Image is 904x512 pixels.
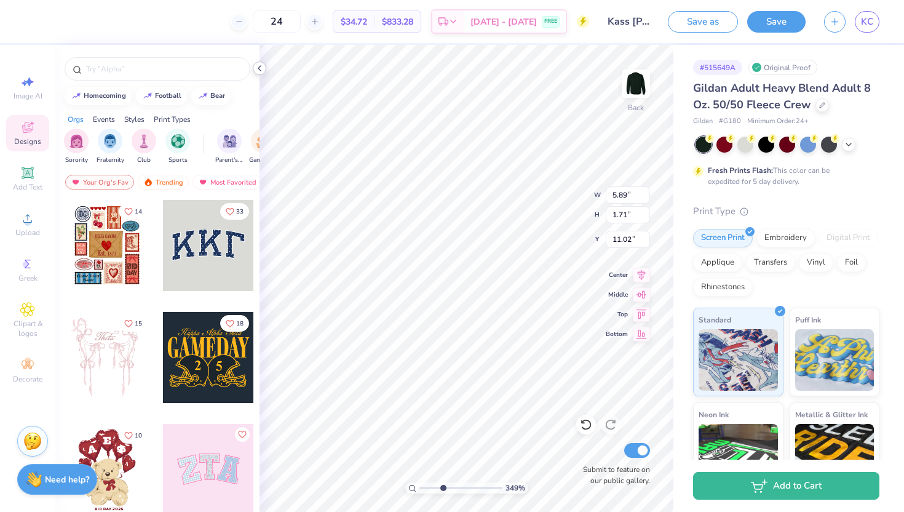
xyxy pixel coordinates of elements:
[119,427,148,444] button: Like
[210,92,225,99] div: bear
[576,464,650,486] label: Submit to feature on our public gallery.
[14,91,42,101] span: Image AI
[693,254,742,272] div: Applique
[165,129,190,165] button: filter button
[249,129,277,165] button: filter button
[85,63,242,75] input: Try "Alpha"
[65,175,134,190] div: Your Org's Fav
[84,92,126,99] div: homecoming
[119,315,148,332] button: Like
[855,11,879,33] a: KC
[506,482,525,494] span: 349 %
[135,433,142,439] span: 10
[693,472,879,500] button: Add to Cart
[132,129,156,165] div: filter for Club
[154,114,191,125] div: Print Types
[198,178,208,186] img: most_fav.gif
[135,209,142,215] span: 14
[165,129,190,165] div: filter for Sports
[65,156,88,165] span: Sorority
[747,11,806,33] button: Save
[699,313,731,326] span: Standard
[756,229,815,247] div: Embroidery
[719,116,741,127] span: # G180
[68,114,84,125] div: Orgs
[598,9,659,34] input: Untitled Design
[45,474,89,486] strong: Need help?
[693,81,871,112] span: Gildan Adult Heavy Blend Adult 8 Oz. 50/50 Fleece Crew
[169,156,188,165] span: Sports
[97,129,124,165] button: filter button
[799,254,833,272] div: Vinyl
[693,116,713,127] span: Gildan
[747,116,809,127] span: Minimum Order: 24 +
[64,129,89,165] button: filter button
[13,182,42,192] span: Add Text
[693,204,879,218] div: Print Type
[119,203,148,220] button: Like
[136,87,187,105] button: football
[18,273,38,283] span: Greek
[138,175,189,190] div: Trending
[13,374,42,384] span: Decorate
[103,134,117,148] img: Fraternity Image
[606,271,628,279] span: Center
[693,278,753,297] div: Rhinestones
[861,15,873,29] span: KC
[746,254,795,272] div: Transfers
[220,203,249,220] button: Like
[795,313,821,326] span: Puff Ink
[215,129,244,165] button: filter button
[668,11,738,33] button: Save as
[382,15,413,28] span: $833.28
[124,114,145,125] div: Styles
[97,156,124,165] span: Fraternity
[215,129,244,165] div: filter for Parent's Weekend
[14,137,41,146] span: Designs
[155,92,181,99] div: football
[15,228,40,238] span: Upload
[143,92,153,100] img: trend_line.gif
[135,321,142,327] span: 15
[97,129,124,165] div: filter for Fraternity
[708,166,773,175] strong: Fresh Prints Flash:
[819,229,878,247] div: Digital Print
[795,408,868,421] span: Metallic & Glitter Ink
[64,129,89,165] div: filter for Sorority
[606,310,628,319] span: Top
[192,175,262,190] div: Most Favorited
[699,329,778,391] img: Standard
[223,134,237,148] img: Parent's Weekend Image
[606,290,628,299] span: Middle
[249,156,277,165] span: Game Day
[93,114,115,125] div: Events
[191,87,231,105] button: bear
[137,156,151,165] span: Club
[220,315,249,332] button: Like
[606,330,628,338] span: Bottom
[795,424,874,486] img: Metallic & Glitter Ink
[71,178,81,186] img: most_fav.gif
[837,254,866,272] div: Foil
[253,10,301,33] input: – –
[699,424,778,486] img: Neon Ink
[236,209,244,215] span: 33
[69,134,84,148] img: Sorority Image
[132,129,156,165] button: filter button
[171,134,185,148] img: Sports Image
[249,129,277,165] div: filter for Game Day
[693,60,742,75] div: # 515649A
[215,156,244,165] span: Parent's Weekend
[470,15,537,28] span: [DATE] - [DATE]
[137,134,151,148] img: Club Image
[624,71,648,96] img: Back
[143,178,153,186] img: trending.gif
[256,134,271,148] img: Game Day Image
[708,165,859,187] div: This color can be expedited for 5 day delivery.
[6,319,49,338] span: Clipart & logos
[198,92,208,100] img: trend_line.gif
[341,15,367,28] span: $34.72
[544,17,557,26] span: FREE
[748,60,817,75] div: Original Proof
[628,102,644,113] div: Back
